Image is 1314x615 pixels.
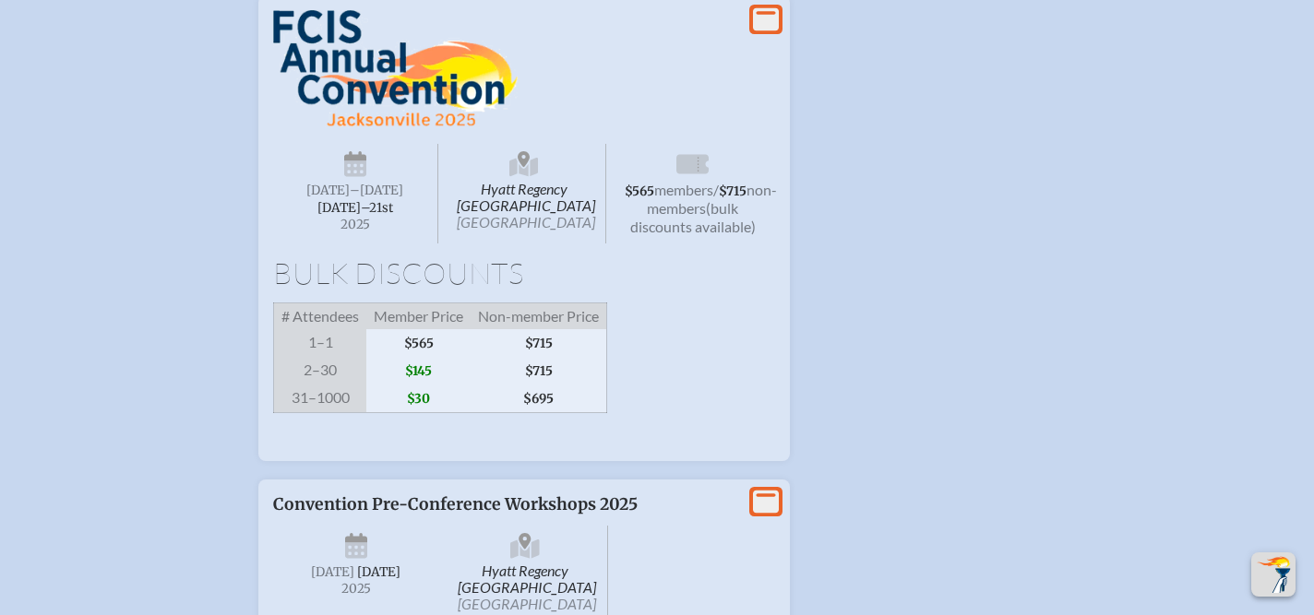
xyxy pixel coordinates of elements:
[647,181,777,217] span: non-members
[366,357,471,384] span: $145
[458,595,596,612] span: [GEOGRAPHIC_DATA]
[311,564,354,580] span: [DATE]
[625,183,654,199] span: $565
[273,258,775,288] h1: Bulk Discounts
[288,218,423,231] span: 2025
[274,357,367,384] span: 2–30
[357,564,400,580] span: [DATE]
[366,303,471,330] span: Member Price
[457,213,595,231] span: [GEOGRAPHIC_DATA]
[442,144,607,243] span: Hyatt Regency [GEOGRAPHIC_DATA]
[719,183,747,199] span: $715
[471,303,607,330] span: Non-member Price
[273,10,518,128] img: FCIS Convention 2025
[471,384,607,413] span: $695
[274,329,367,357] span: 1–1
[350,183,403,198] span: –[DATE]
[288,582,424,596] span: 2025
[366,384,471,413] span: $30
[306,183,350,198] span: [DATE]
[273,494,638,514] span: Convention Pre-Conference Workshops 2025
[274,384,367,413] span: 31–1000
[713,181,719,198] span: /
[471,357,607,384] span: $715
[654,181,713,198] span: members
[317,200,393,216] span: [DATE]–⁠21st
[471,329,607,357] span: $715
[366,329,471,357] span: $565
[1255,556,1292,593] img: To the top
[274,303,367,330] span: # Attendees
[1251,552,1296,597] button: Scroll Top
[630,199,756,235] span: (bulk discounts available)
